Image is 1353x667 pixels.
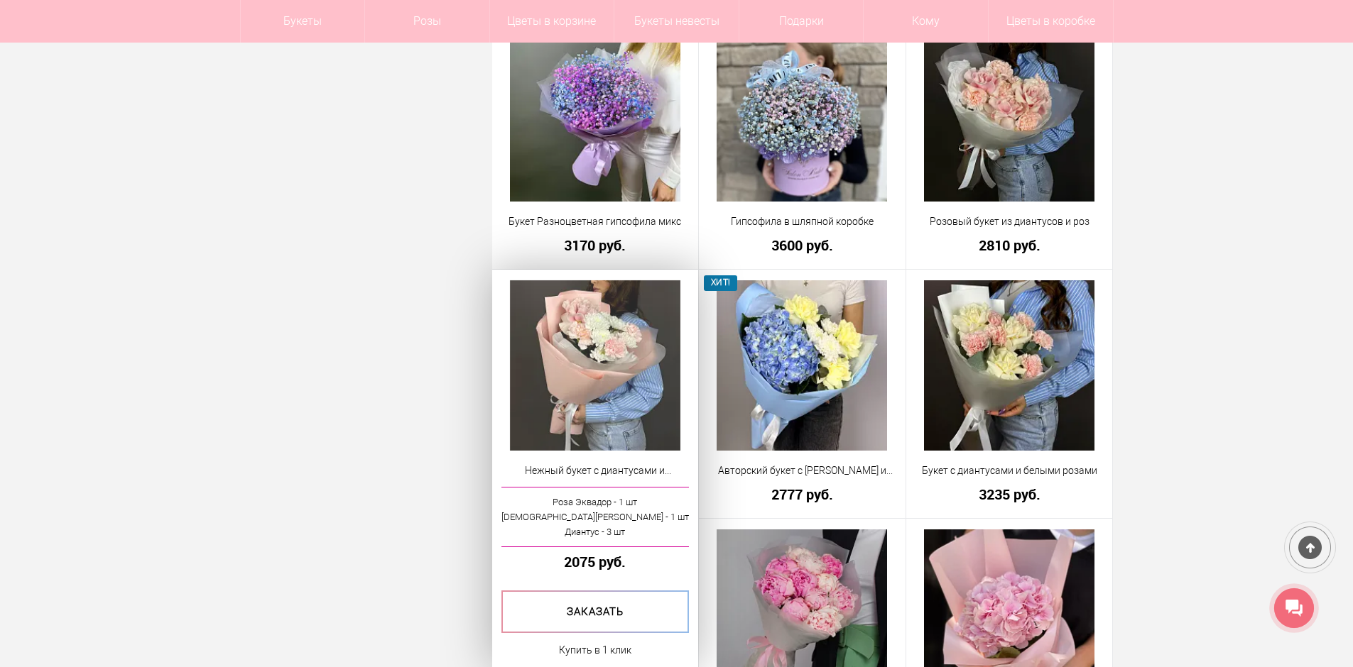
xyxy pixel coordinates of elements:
a: Гипсофила в шляпной коробке [708,214,896,229]
img: Нежный букет с диантусами и хризантемой [510,280,680,451]
img: Авторский букет с розами и голубой гортензией [717,280,887,451]
a: 3170 руб. [501,238,690,253]
img: Розовый букет из диантусов и роз [924,31,1094,202]
a: Нежный букет с диантусами и хризантемой [501,463,690,478]
a: 3600 руб. [708,238,896,253]
img: Букет с диантусами и белыми розами [924,280,1094,451]
a: 2810 руб. [915,238,1104,253]
img: Гипсофила в шляпной коробке [717,31,887,202]
a: 2075 руб. [501,554,690,569]
a: Купить в 1 клик [559,641,631,658]
a: Розовый букет из диантусов и роз [915,214,1104,229]
a: Букет с диантусами и белыми розами [915,463,1104,478]
img: Букет Разноцветная гипсофила микс [510,31,680,202]
span: ХИТ! [704,275,737,290]
a: 3235 руб. [915,487,1104,502]
a: Букет Разноцветная гипсофила микс [501,214,690,229]
a: Авторский букет с [PERSON_NAME] и [PERSON_NAME] [708,463,896,478]
a: 2777 руб. [708,487,896,502]
a: Роза Эквадор - 1 шт[DEMOGRAPHIC_DATA][PERSON_NAME] - 1 штДиантус - 3 шт [501,487,690,547]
